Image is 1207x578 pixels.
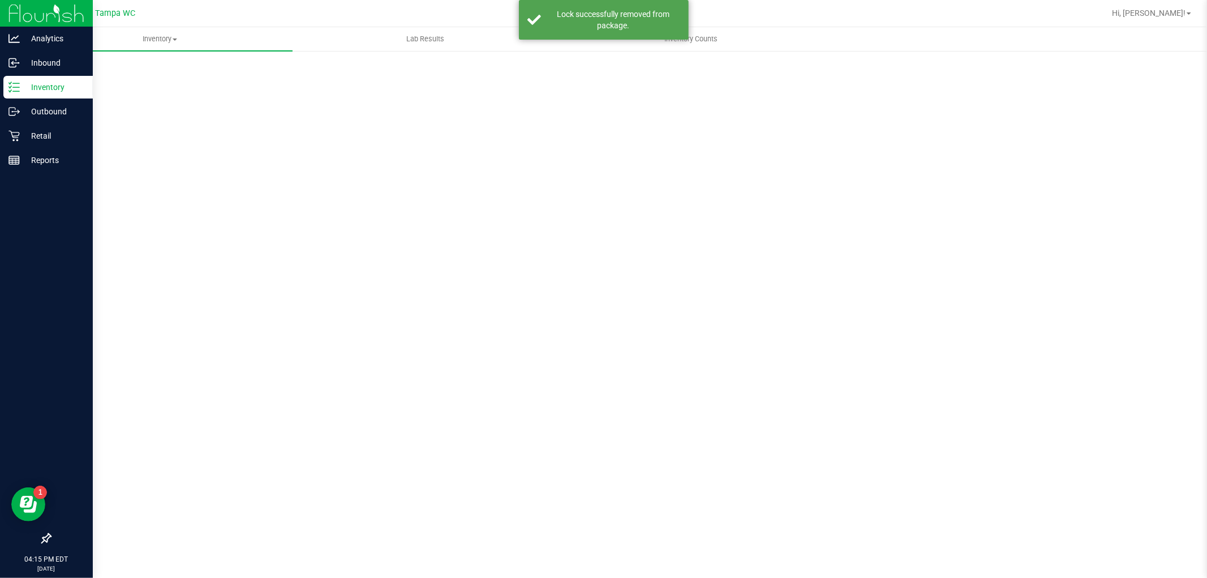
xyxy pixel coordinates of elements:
[558,27,823,51] a: Inventory Counts
[20,153,88,167] p: Reports
[27,27,293,51] a: Inventory
[20,80,88,94] p: Inventory
[20,129,88,143] p: Retail
[391,34,459,44] span: Lab Results
[33,486,47,499] iframe: Resource center unread badge
[96,8,136,18] span: Tampa WC
[8,155,20,166] inline-svg: Reports
[649,34,733,44] span: Inventory Counts
[1112,8,1185,18] span: Hi, [PERSON_NAME]!
[8,130,20,142] inline-svg: Retail
[8,57,20,68] inline-svg: Inbound
[5,564,88,573] p: [DATE]
[8,33,20,44] inline-svg: Analytics
[27,34,293,44] span: Inventory
[20,32,88,45] p: Analytics
[293,27,558,51] a: Lab Results
[11,487,45,521] iframe: Resource center
[5,554,88,564] p: 04:15 PM EDT
[8,82,20,93] inline-svg: Inventory
[8,106,20,117] inline-svg: Outbound
[20,56,88,70] p: Inbound
[547,8,680,31] div: Lock successfully removed from package.
[20,105,88,118] p: Outbound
